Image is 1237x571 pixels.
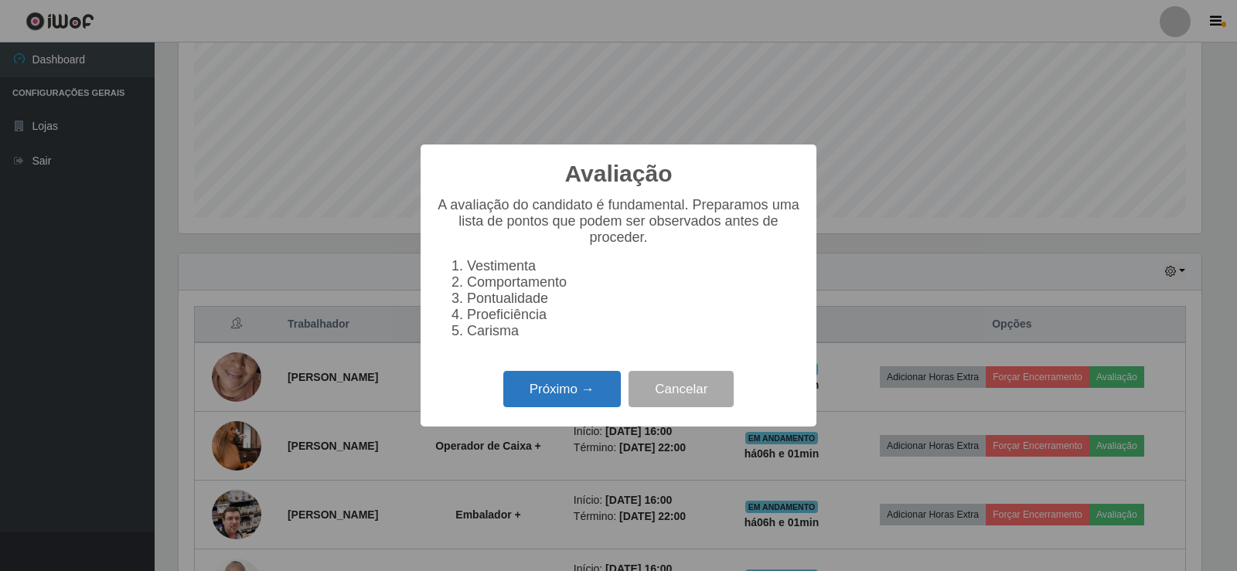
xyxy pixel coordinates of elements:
[629,371,734,407] button: Cancelar
[467,274,801,291] li: Comportamento
[467,291,801,307] li: Pontualidade
[467,307,801,323] li: Proeficiência
[503,371,621,407] button: Próximo →
[467,258,801,274] li: Vestimenta
[436,197,801,246] p: A avaliação do candidato é fundamental. Preparamos uma lista de pontos que podem ser observados a...
[565,160,673,188] h2: Avaliação
[467,323,801,339] li: Carisma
